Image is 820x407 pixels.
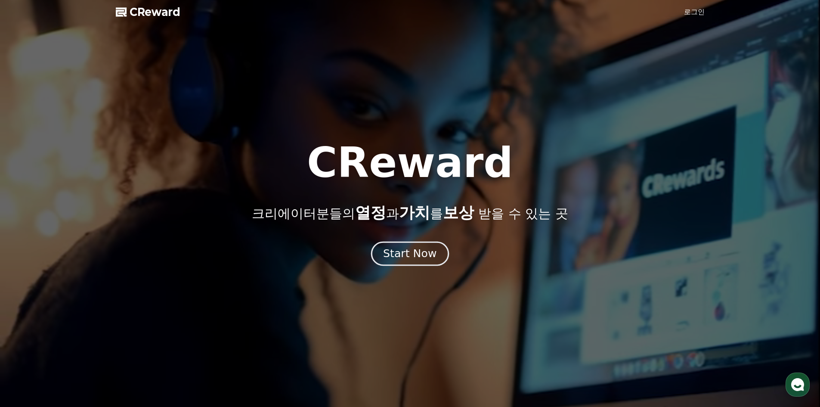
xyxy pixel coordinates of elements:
[383,246,436,261] div: Start Now
[684,7,705,17] a: 로그인
[252,204,568,221] p: 크리에이터분들의 과 를 받을 수 있는 곳
[111,273,165,295] a: 설정
[133,286,143,293] span: 설정
[27,286,32,293] span: 홈
[443,204,474,221] span: 보상
[399,204,430,221] span: 가치
[57,273,111,295] a: 대화
[130,5,180,19] span: CReward
[371,241,449,266] button: Start Now
[116,5,180,19] a: CReward
[373,251,447,259] a: Start Now
[3,273,57,295] a: 홈
[307,142,513,183] h1: CReward
[355,204,386,221] span: 열정
[79,286,89,293] span: 대화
